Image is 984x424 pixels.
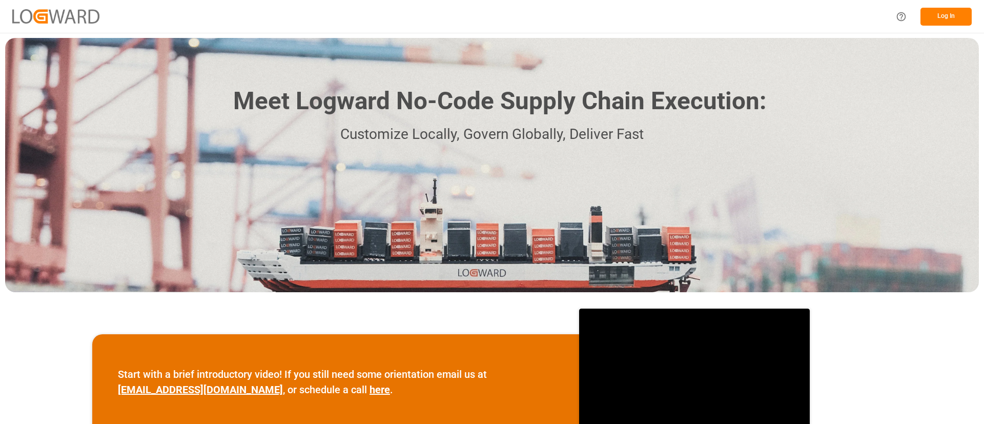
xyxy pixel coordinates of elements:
[218,123,766,146] p: Customize Locally, Govern Globally, Deliver Fast
[920,8,972,26] button: Log In
[12,9,99,23] img: Logward_new_orange.png
[890,5,913,28] button: Help Center
[118,367,553,397] p: Start with a brief introductory video! If you still need some orientation email us at , or schedu...
[370,383,390,396] a: here
[118,383,283,396] a: [EMAIL_ADDRESS][DOMAIN_NAME]
[233,83,766,119] h1: Meet Logward No-Code Supply Chain Execution:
